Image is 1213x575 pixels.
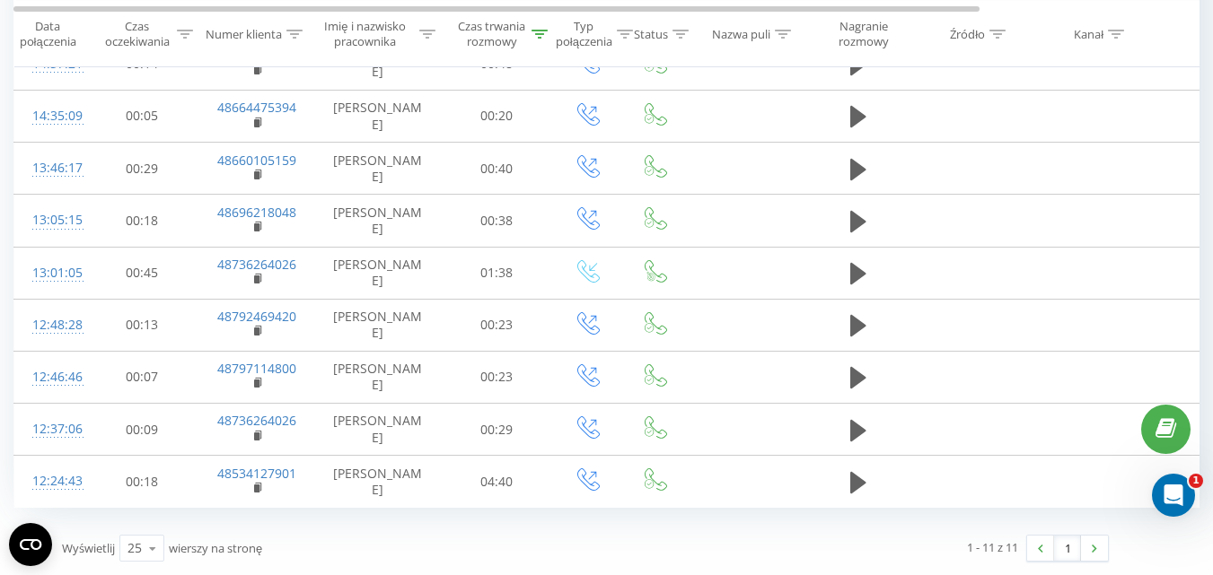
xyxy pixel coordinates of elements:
[127,539,142,557] div: 25
[950,26,985,41] div: Źródło
[315,299,441,351] td: [PERSON_NAME]
[315,195,441,247] td: [PERSON_NAME]
[86,456,198,508] td: 00:18
[456,19,527,49] div: Czas trwania rozmowy
[217,308,296,325] a: 48792469420
[441,351,553,403] td: 00:23
[86,247,198,299] td: 00:45
[86,351,198,403] td: 00:07
[1074,26,1103,41] div: Kanał
[315,247,441,299] td: [PERSON_NAME]
[217,152,296,169] a: 48660105159
[32,256,68,291] div: 13:01:05
[820,19,907,49] div: Nagranie rozmowy
[315,456,441,508] td: [PERSON_NAME]
[217,99,296,116] a: 48664475394
[315,404,441,456] td: [PERSON_NAME]
[634,26,668,41] div: Status
[441,90,553,142] td: 00:20
[217,204,296,221] a: 48696218048
[169,540,262,556] span: wierszy na stronę
[441,299,553,351] td: 00:23
[1152,474,1195,517] iframe: Intercom live chat
[86,404,198,456] td: 00:09
[315,351,441,403] td: [PERSON_NAME]
[967,538,1018,556] div: 1 - 11 z 11
[217,465,296,482] a: 48534127901
[1189,474,1203,488] span: 1
[101,19,172,49] div: Czas oczekiwania
[315,143,441,195] td: [PERSON_NAME]
[9,523,52,566] button: Open CMP widget
[217,256,296,273] a: 48736264026
[32,99,68,134] div: 14:35:09
[556,19,612,49] div: Typ połączenia
[1054,536,1081,561] a: 1
[217,412,296,429] a: 48736264026
[441,456,553,508] td: 04:40
[32,203,68,238] div: 13:05:15
[712,26,770,41] div: Nazwa puli
[441,195,553,247] td: 00:38
[32,464,68,499] div: 12:24:43
[32,360,68,395] div: 12:46:46
[86,195,198,247] td: 00:18
[217,360,296,377] a: 48797114800
[441,143,553,195] td: 00:40
[441,404,553,456] td: 00:29
[86,143,198,195] td: 00:29
[86,90,198,142] td: 00:05
[315,90,441,142] td: [PERSON_NAME]
[206,26,282,41] div: Numer klienta
[32,308,68,343] div: 12:48:28
[14,19,81,49] div: Data połączenia
[32,412,68,447] div: 12:37:06
[315,19,416,49] div: Imię i nazwisko pracownika
[86,299,198,351] td: 00:13
[62,540,115,556] span: Wyświetlij
[441,247,553,299] td: 01:38
[32,151,68,186] div: 13:46:17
